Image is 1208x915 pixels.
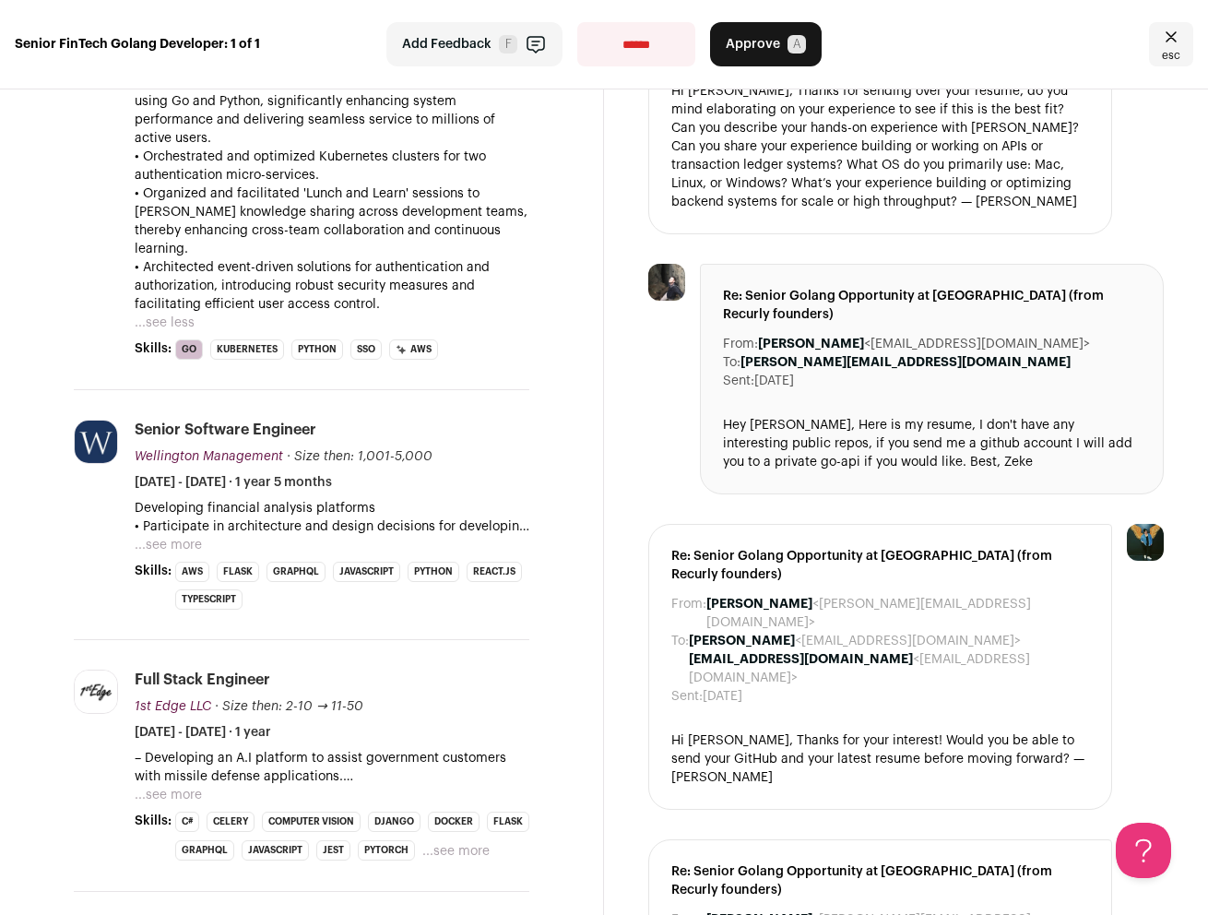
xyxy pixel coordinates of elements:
[210,339,284,360] li: Kubernetes
[175,840,234,861] li: GraphQL
[135,749,529,786] p: – Developing an A.I platform to assist government customers with missile defense applications.
[671,547,1089,584] span: Re: Senior Golang Opportunity at [GEOGRAPHIC_DATA] (from Recurly founders)
[135,420,316,440] div: Senior Software Engineer
[207,812,255,832] li: Celery
[467,562,522,582] li: React.js
[135,184,529,258] p: • Organized and facilitated 'Lunch and Learn' sessions to [PERSON_NAME] knowledge sharing across ...
[689,653,913,666] b: [EMAIL_ADDRESS][DOMAIN_NAME]
[368,812,420,832] li: Django
[135,258,529,314] p: • Architected event-driven solutions for authentication and authorization, introducing robust sec...
[1149,22,1193,66] a: Close
[135,700,211,713] span: 1st Edge LLC
[754,372,794,390] dd: [DATE]
[135,314,195,332] button: ...see less
[788,35,806,53] span: A
[723,353,740,372] dt: To:
[758,335,1090,353] dd: <[EMAIL_ADDRESS][DOMAIN_NAME]>
[75,421,117,463] img: 239435d3a3a3eba743075370993c7691a16f15e8f9ce61b7e02fe69c68697359.jpg
[671,862,1089,899] span: Re: Senior Golang Opportunity at [GEOGRAPHIC_DATA] (from Recurly founders)
[671,632,689,687] dt: To:
[1127,524,1164,561] img: 12031951-medium_jpg
[726,35,780,53] span: Approve
[175,589,243,610] li: TypeScript
[175,339,203,360] li: Go
[671,687,703,706] dt: Sent:
[422,842,490,861] button: ...see more
[242,840,309,861] li: JavaScript
[266,562,326,582] li: GraphQL
[710,22,822,66] button: Approve A
[135,670,270,690] div: Full Stack Engineer
[499,35,517,53] span: F
[135,450,283,463] span: Wellington Management
[408,562,459,582] li: Python
[389,339,438,360] li: AWS
[671,595,706,632] dt: From:
[740,356,1071,369] b: [PERSON_NAME][EMAIL_ADDRESS][DOMAIN_NAME]
[671,731,1089,787] div: Hi [PERSON_NAME], Thanks for your interest! Would you be able to send your GitHub and your latest...
[723,287,1141,324] span: Re: Senior Golang Opportunity at [GEOGRAPHIC_DATA] (from Recurly founders)
[217,562,259,582] li: Flask
[1162,48,1180,63] span: esc
[487,812,529,832] li: Flask
[723,416,1141,471] div: Hey [PERSON_NAME], Here is my resume, I don't have any interesting public repos, if you send me a...
[75,671,117,713] img: 0b8f8a3e8808d3ea41cf9a56f0c49f6bb23b659193467ca21aea153b96f7110e.jpg
[135,74,529,148] p: • Designed and implemented high-performance micro-services using Go and Python, significantly enh...
[175,812,199,832] li: C#
[215,700,363,713] span: · Size then: 2-10 → 11-50
[135,473,332,492] span: [DATE] - [DATE] · 1 year 5 months
[333,562,400,582] li: JavaScript
[428,812,480,832] li: Docker
[135,562,172,580] span: Skills:
[135,517,529,536] p: • Participate in architecture and design decisions for developing full-stack financial analysis p...
[262,812,361,832] li: Computer Vision
[175,562,209,582] li: AWS
[402,35,491,53] span: Add Feedback
[723,372,754,390] dt: Sent:
[358,840,415,861] li: PyTorch
[15,35,260,53] strong: Senior FinTech Golang Developer: 1 of 1
[689,635,795,648] b: [PERSON_NAME]
[386,22,563,66] button: Add Feedback F
[706,595,1089,632] dd: <[PERSON_NAME][EMAIL_ADDRESS][DOMAIN_NAME]>
[703,687,742,706] dd: [DATE]
[671,82,1089,211] div: Hi [PERSON_NAME], Thanks for sending over your resume, do you mind elaborating on your experience...
[135,536,202,554] button: ...see more
[316,840,350,861] li: Jest
[135,723,271,742] span: [DATE] - [DATE] · 1 year
[689,632,1089,687] dd: <[EMAIL_ADDRESS][DOMAIN_NAME]> <[EMAIL_ADDRESS][DOMAIN_NAME]>
[1116,823,1171,878] iframe: Help Scout Beacon - Open
[135,812,172,830] span: Skills:
[135,339,172,358] span: Skills:
[706,598,812,611] b: [PERSON_NAME]
[648,264,685,301] img: f3a27e6a97cffdd4f26f968f96b7e0f8aec9710de64fcbc6fa9ac6c0e3c89d4a.jpg
[135,499,529,517] p: Developing financial analysis platforms
[135,148,529,184] p: • Orchestrated and optimized Kubernetes clusters for two authentication micro-services.
[291,339,343,360] li: Python
[350,339,382,360] li: SSO
[723,335,758,353] dt: From:
[758,338,864,351] b: [PERSON_NAME]
[135,786,202,804] button: ...see more
[287,450,432,463] span: · Size then: 1,001-5,000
